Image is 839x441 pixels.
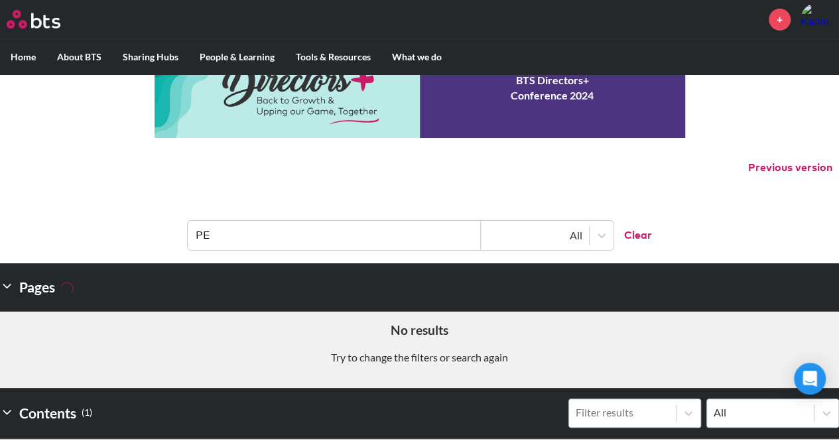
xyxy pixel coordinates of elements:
[381,40,452,74] label: What we do
[748,160,832,175] button: Previous version
[801,3,832,35] a: Profile
[46,40,112,74] label: About BTS
[155,38,685,138] a: Conference 2024
[7,10,85,29] a: Go home
[613,221,652,250] button: Clear
[7,10,60,29] img: BTS Logo
[801,3,832,35] img: Karim El Asmar
[794,363,826,395] div: Open Intercom Messenger
[10,322,829,340] h5: No results
[82,404,92,422] small: ( 1 )
[188,221,481,250] input: Find contents, pages and demos...
[487,228,582,243] div: All
[189,40,285,74] label: People & Learning
[576,405,669,420] div: Filter results
[769,9,791,31] a: +
[714,405,807,420] div: All
[285,40,381,74] label: Tools & Resources
[10,350,829,365] p: Try to change the filters or search again
[112,40,189,74] label: Sharing Hubs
